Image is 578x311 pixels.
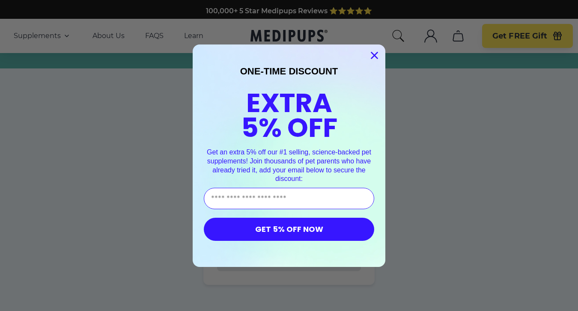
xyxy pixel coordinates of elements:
button: GET 5% OFF NOW [204,218,374,241]
span: EXTRA [246,84,332,121]
span: 5% OFF [241,109,337,146]
button: Close dialog [367,48,382,63]
span: Get an extra 5% off our #1 selling, science-backed pet supplements! Join thousands of pet parents... [207,148,371,182]
span: ONE-TIME DISCOUNT [240,66,338,77]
